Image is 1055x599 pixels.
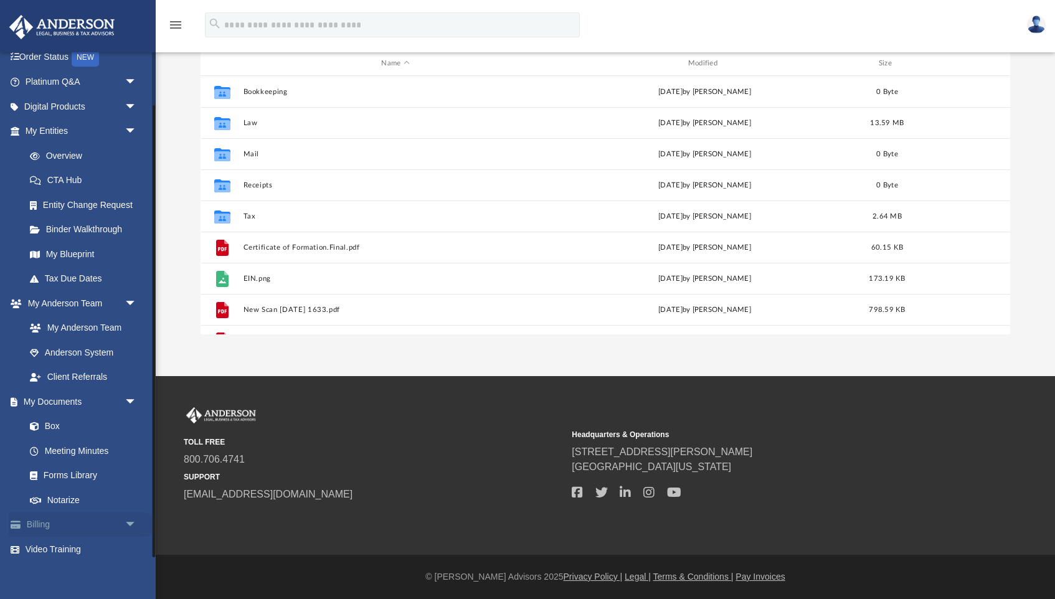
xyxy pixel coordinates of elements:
div: [DATE] by [PERSON_NAME] [553,304,857,316]
span: 13.59 MB [871,120,904,126]
a: Privacy Policy | [564,572,623,582]
i: search [208,17,222,31]
a: Binder Walkthrough [17,217,156,242]
div: [DATE] by [PERSON_NAME] [553,180,857,191]
a: Terms & Conditions | [653,572,734,582]
span: arrow_drop_down [125,94,149,120]
div: [DATE] by [PERSON_NAME] [553,242,857,253]
a: Digital Productsarrow_drop_down [9,94,156,119]
a: [GEOGRAPHIC_DATA][US_STATE] [572,461,731,472]
div: id [206,58,237,69]
span: 2.64 MB [873,213,902,220]
div: by [PERSON_NAME] [553,211,857,222]
div: id [917,58,1005,69]
button: Receipts [244,181,547,189]
a: My Blueprint [17,242,149,266]
div: NEW [72,48,99,67]
img: User Pic [1027,16,1046,34]
a: Anderson System [17,340,149,365]
div: by [PERSON_NAME] [553,118,857,129]
a: Platinum Q&Aarrow_drop_down [9,70,156,95]
small: Headquarters & Operations [572,429,951,440]
img: Anderson Advisors Platinum Portal [6,15,118,39]
a: Tax Due Dates [17,266,156,291]
button: EIN.png [244,275,547,283]
span: 0 Byte [876,88,898,95]
img: Anderson Advisors Platinum Portal [184,407,258,423]
a: Entity Change Request [17,192,156,217]
button: Mail [244,150,547,158]
a: Order StatusNEW [9,44,156,70]
a: Box [17,414,143,439]
div: grid [201,76,1010,334]
div: Size [863,58,912,69]
div: [DATE] by [PERSON_NAME] [553,149,857,160]
span: 0 Byte [876,151,898,158]
a: Billingarrow_drop_down [9,512,156,537]
span: [DATE] [658,275,683,282]
a: Video Training [9,537,149,562]
a: [EMAIL_ADDRESS][DOMAIN_NAME] [184,489,352,499]
div: by [PERSON_NAME] [553,273,857,285]
span: 798.59 KB [869,306,906,313]
button: Tax [244,212,547,220]
a: My Anderson Team [17,316,143,341]
a: Forms Library [17,463,143,488]
a: 800.706.4741 [184,454,245,465]
span: arrow_drop_down [125,291,149,316]
a: menu [168,24,183,32]
a: Legal | [625,572,651,582]
span: arrow_drop_down [125,389,149,415]
small: TOLL FREE [184,436,563,448]
button: Certificate of Formation.Final.pdf [244,243,547,252]
a: My Documentsarrow_drop_down [9,389,149,414]
span: 173.19 KB [869,275,906,282]
button: Bookkeeping [244,88,547,96]
a: Client Referrals [17,365,149,390]
button: Law [244,119,547,127]
span: [DATE] [658,120,683,126]
a: Pay Invoices [736,572,785,582]
button: New Scan [DATE] 1633.pdf [244,306,547,314]
div: Modified [552,58,857,69]
small: SUPPORT [184,471,563,483]
a: Notarize [17,488,149,512]
div: [DATE] by [PERSON_NAME] [553,87,857,98]
a: My Entitiesarrow_drop_down [9,119,156,144]
span: [DATE] [658,213,683,220]
span: 60.15 KB [871,244,903,251]
a: Meeting Minutes [17,438,149,463]
span: arrow_drop_down [125,119,149,144]
span: arrow_drop_down [125,512,149,538]
span: 0 Byte [876,182,898,189]
div: Name [243,58,547,69]
a: Overview [17,143,156,168]
a: CTA Hub [17,168,156,193]
i: menu [168,17,183,32]
a: [STREET_ADDRESS][PERSON_NAME] [572,446,752,457]
a: My Anderson Teamarrow_drop_down [9,291,149,316]
span: arrow_drop_down [125,70,149,95]
div: © [PERSON_NAME] Advisors 2025 [156,570,1055,583]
